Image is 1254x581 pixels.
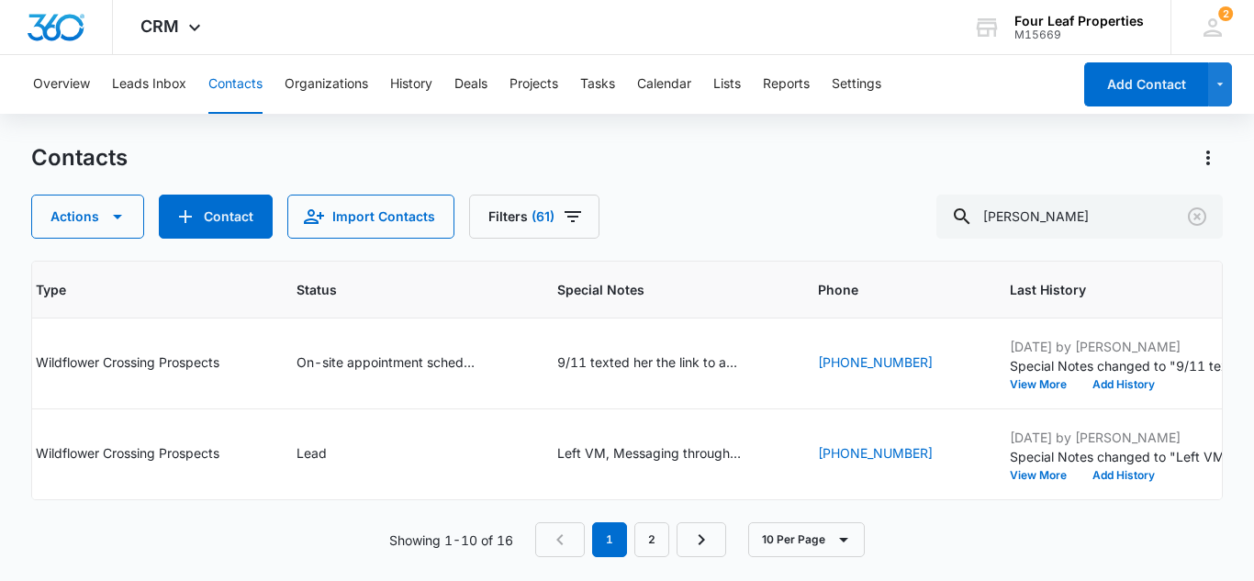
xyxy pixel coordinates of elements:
p: Showing 1-10 of 16 [389,531,513,550]
button: Contacts [208,55,263,114]
a: [PHONE_NUMBER] [818,443,933,463]
button: Tasks [580,55,615,114]
div: Status - Lead - Select to Edit Field [297,443,360,465]
div: Left VM, Messaging through Zillow, email sent [557,443,741,463]
button: Calendar [637,55,691,114]
div: Phone - (406) 203-8439 - Select to Edit Field [818,352,966,374]
span: (61) [532,210,554,223]
em: 1 [592,522,627,557]
p: [DATE] by [PERSON_NAME] [1010,428,1239,447]
div: Special Notes - 9/11 texted her the link to apply - walk in and toured with Brittney - they want ... [557,352,774,374]
button: Organizations [285,55,368,114]
div: Phone - (810) 965-3165 - Select to Edit Field [818,443,966,465]
h1: Contacts [31,144,128,172]
div: Type - Wildflower Crossing Prospects - Select to Edit Field [36,352,252,374]
span: Type [36,280,226,299]
button: History [390,55,432,114]
div: notifications count [1218,6,1233,21]
a: Page 2 [634,522,669,557]
button: Actions [1193,143,1223,173]
p: Special Notes changed to "Left VM, Messaging through Zillow, email sent" [1010,447,1239,466]
button: View More [1010,470,1080,481]
button: Overview [33,55,90,114]
nav: Pagination [535,522,726,557]
input: Search Contacts [936,195,1223,239]
div: account name [1014,14,1144,28]
p: Special Notes changed to "9/11 texted her the link to apply - walk in and toured with [PERSON_NAM... [1010,356,1239,375]
button: Add Contact [1084,62,1208,106]
p: [DATE] by [PERSON_NAME] [1010,337,1239,356]
button: Filters [469,195,599,239]
div: Status - On-site appointment scheduled - Select to Edit Field [297,352,513,374]
div: Wildflower Crossing Prospects [36,352,219,372]
span: 2 [1218,6,1233,21]
div: 9/11 texted her the link to apply - walk in and toured with [PERSON_NAME] - they want lot 44 - 2 ... [557,352,741,372]
button: Add History [1080,379,1168,390]
div: On-site appointment scheduled [297,352,480,372]
div: Special Notes - Left VM, Messaging through Zillow, email sent - Select to Edit Field [557,443,774,465]
span: Special Notes [557,280,747,299]
span: Status [297,280,487,299]
button: Actions [31,195,144,239]
button: Lists [713,55,741,114]
button: Reports [763,55,810,114]
button: Add History [1080,470,1168,481]
button: Projects [509,55,558,114]
span: Last History [1010,280,1213,299]
span: Phone [818,280,939,299]
div: Wildflower Crossing Prospects [36,443,219,463]
button: Settings [832,55,881,114]
button: Leads Inbox [112,55,186,114]
button: Add Contact [159,195,273,239]
button: Import Contacts [287,195,454,239]
a: [PHONE_NUMBER] [818,352,933,372]
button: 10 Per Page [748,522,865,557]
a: Next Page [677,522,726,557]
button: Clear [1182,202,1212,231]
button: Deals [454,55,487,114]
div: Type - Wildflower Crossing Prospects - Select to Edit Field [36,443,252,465]
span: CRM [140,17,179,36]
button: View More [1010,379,1080,390]
div: Lead [297,443,327,463]
div: account id [1014,28,1144,41]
